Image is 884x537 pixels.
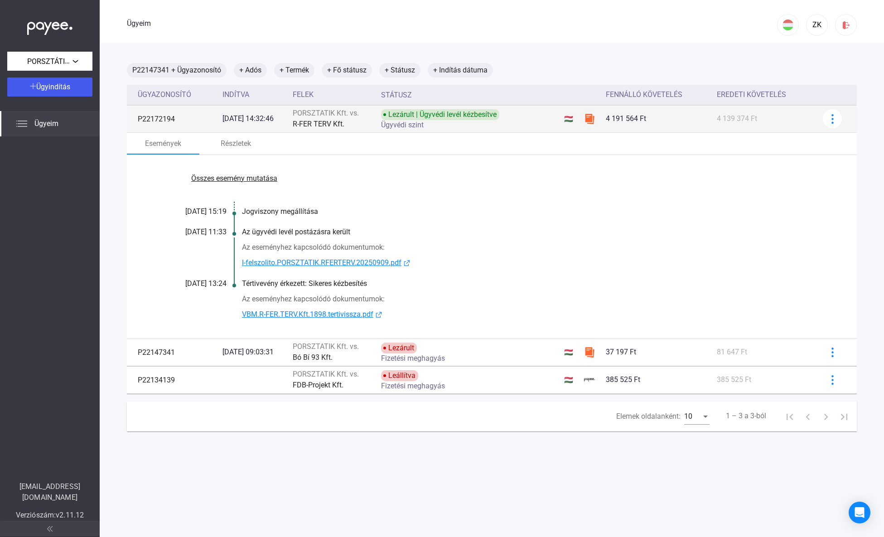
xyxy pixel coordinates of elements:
[606,89,710,100] div: Fennálló követelés
[16,511,56,519] font: Verziószám:
[242,258,401,267] font: l-felszolito.PORSZTATIK.RFERTERV.20250909.pdf
[381,91,412,99] font: Státusz
[138,115,175,123] font: P22172194
[564,348,573,357] font: 🇭🇺
[47,526,53,532] img: arrow-double-left-grey.svg
[828,348,837,357] img: kékebb
[388,371,415,380] font: Leállítva
[849,502,870,523] div: Intercom Messenger megnyitása
[27,57,82,66] font: PORSZTÁTIK Kft.
[191,174,277,183] font: Összes esemény mutatása
[242,257,812,269] a: l-felszolito.PORSZTATIK.RFERTERV.20250909.pdfkülső link-kék
[717,90,786,99] font: Eredeti követelés
[616,412,681,421] font: Elemek oldalanként:
[717,89,812,100] div: Eredeti követelés
[127,19,151,28] font: Ügyeim
[564,115,573,123] font: 🇭🇺
[381,354,445,363] font: Fizetési meghagyás
[717,375,751,384] font: 385 525 Ft
[280,66,309,74] font: + Termék
[242,207,318,216] font: Jogviszony megállítása
[806,14,828,36] button: ZK
[222,90,249,99] font: Indítva
[19,482,80,502] font: [EMAIL_ADDRESS][DOMAIN_NAME]
[221,139,251,148] font: Részletek
[145,139,181,148] font: Események
[56,511,84,519] font: v2.11.12
[30,83,36,89] img: plus-white.svg
[606,90,682,99] font: Fennálló követelés
[606,348,636,356] font: 37 197 Ft
[783,19,793,30] img: HU
[684,411,710,422] mat-select: Elemek oldalanként:
[222,348,274,356] font: [DATE] 09:03:31
[242,310,373,319] font: VBM.R-FER.TERV.Kft.1898.tertivissza.pdf
[7,77,92,97] button: Ügyindítás
[138,376,175,384] font: P22134139
[132,66,169,74] font: P22147341
[34,119,58,128] font: Ügyeim
[16,118,27,129] img: list.svg
[823,109,842,128] button: kékebb
[185,207,227,216] font: [DATE] 15:19
[584,347,595,358] img: szamlazzhu-mini
[841,20,851,30] img: kijelentkezés-piros
[239,66,261,74] font: + Adós
[222,114,274,123] font: [DATE] 14:32:46
[373,311,384,318] img: külső link-kék
[381,121,424,129] font: Ügyvédi szint
[777,14,799,36] button: HU
[401,260,412,266] img: külső link-kék
[726,411,766,420] font: 1 – 3 a 3-ból
[828,375,837,385] img: kékebb
[799,407,817,426] button: Előző oldal
[293,342,359,351] font: PORSZTATIK Kft. vs.
[606,375,640,384] font: 385 525 Ft
[7,52,92,71] button: PORSZTÁTIK Kft.
[828,114,837,124] img: kékebb
[138,90,191,99] font: Ügyazonosító
[817,407,835,426] button: Következő oldal
[584,374,595,385] img: kedvezményezett-logó
[222,89,286,100] div: Indítva
[293,90,314,99] font: Felek
[242,279,367,288] font: Tértivevény érkezett: Sikeres kézbesítés
[823,343,842,362] button: kékebb
[584,113,595,124] img: szamlazzhu-mini
[433,66,488,74] font: + Indítás dátuma
[812,20,821,29] font: ZK
[388,343,414,352] font: Lezárult
[293,370,359,378] font: PORSZTATIK Kft. vs.
[293,120,344,128] font: R-FER TERV Kft.
[185,227,227,236] font: [DATE] 11:33
[327,66,367,74] font: + Fő státusz
[684,412,692,421] font: 10
[293,381,343,389] font: FDB-Projekt Kft.
[835,407,853,426] button: Utolsó oldal
[242,227,350,236] font: Az ügyvédi levél postázásra került
[185,279,227,288] font: [DATE] 13:24
[138,348,175,357] font: P22147341
[293,353,333,362] font: Bó Bí 93 Kft.
[293,89,374,100] div: Felek
[381,382,445,390] font: Fizetési meghagyás
[564,376,573,384] font: 🇭🇺
[717,114,757,123] font: 4 139 374 Ft
[36,82,70,91] font: Ügyindítás
[385,66,415,74] font: + Státusz
[293,109,359,117] font: PORSZTATIK Kft. vs.
[242,243,385,252] font: Az eseményhez kapcsolódó dokumentumok:
[171,66,221,74] font: + Ügyazonosító
[27,17,72,35] img: white-payee-white-dot.svg
[781,407,799,426] button: Első oldal
[242,309,812,320] a: VBM.R-FER.TERV.Kft.1898.tertivissza.pdfkülső link-kék
[717,348,747,356] font: 81 647 Ft
[138,89,215,100] div: Ügyazonosító
[823,370,842,389] button: kékebb
[242,295,385,303] font: Az eseményhez kapcsolódó dokumentumok:
[388,110,497,119] font: Lezárult | Ügyvédi levél kézbesítve
[606,114,646,123] font: 4 191 564 Ft
[835,14,857,36] button: kijelentkezés-piros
